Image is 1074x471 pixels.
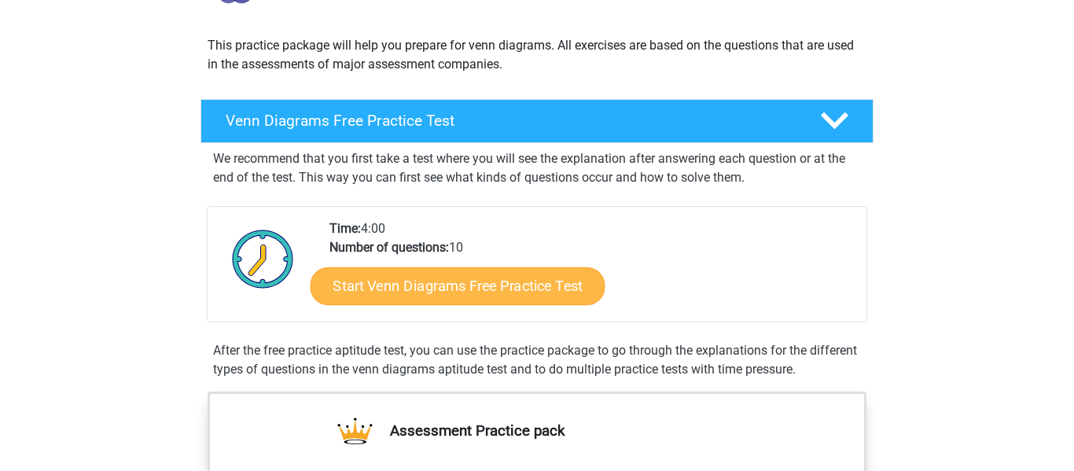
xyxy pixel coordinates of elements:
[329,240,449,255] b: Number of questions:
[226,112,795,130] h4: Venn Diagrams Free Practice Test
[207,341,867,379] div: After the free practice aptitude test, you can use the practice package to go through the explana...
[329,221,361,236] b: Time:
[311,267,605,305] a: Start Venn Diagrams Free Practice Test
[213,149,861,187] p: We recommend that you first take a test where you will see the explanation after answering each q...
[208,36,866,74] p: This practice package will help you prepare for venn diagrams. All exercises are based on the que...
[318,219,866,322] div: 4:00 10
[223,219,303,298] img: Clock
[194,99,880,143] a: Venn Diagrams Free Practice Test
